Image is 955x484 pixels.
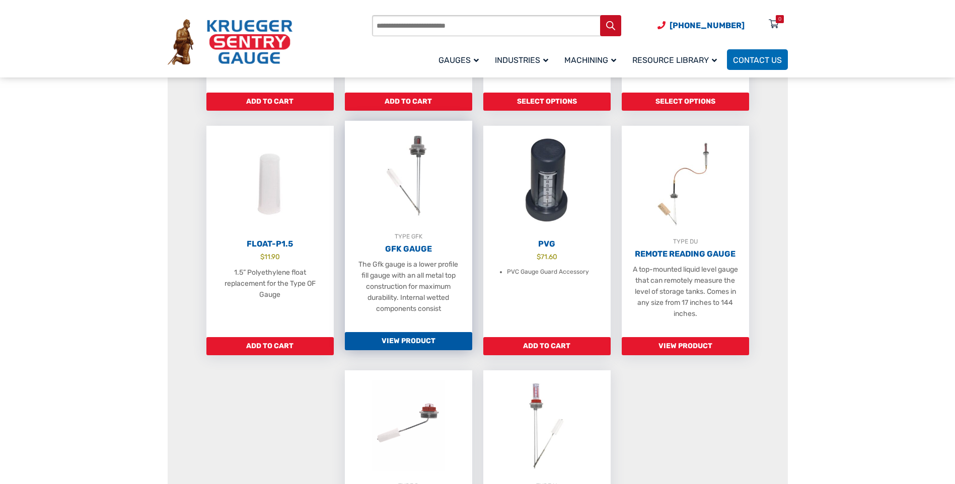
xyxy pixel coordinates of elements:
[483,126,611,337] a: PVG $71.60 PVC Gauge Guard Accessory
[345,244,472,254] h2: GFK Gauge
[564,55,616,65] span: Machining
[495,55,548,65] span: Industries
[622,126,749,236] img: Remote Reading Gauge
[206,337,334,355] a: Add to cart: “Float-P1.5”
[483,239,611,249] h2: PVG
[622,249,749,259] h2: Remote Reading Gauge
[622,93,749,111] a: Add to cart: “Barrel Gauge”
[345,93,472,111] a: Add to cart: “ALN”
[632,55,717,65] span: Resource Library
[483,93,611,111] a: Add to cart: “At A Glance”
[206,239,334,249] h2: Float-P1.5
[206,93,334,111] a: Add to cart: “ALG-H”
[206,126,334,337] a: Float-P1.5 $11.90 1.5” Polyethylene float replacement for the Type OF Gauge
[260,253,280,261] bdi: 11.90
[622,126,749,337] a: TYPE DURemote Reading Gauge A top-mounted liquid level gauge that can remotely measure the level ...
[345,332,472,350] a: Read more about “GFK Gauge”
[206,126,334,236] img: Float-P1.5
[483,337,611,355] a: Add to cart: “PVG”
[345,121,472,231] img: GFK Gauge
[622,337,749,355] a: Read more about “Remote Reading Gauge”
[438,55,479,65] span: Gauges
[489,48,558,71] a: Industries
[345,231,472,241] div: TYPE GFK
[483,370,611,481] img: Therma Gauge
[507,267,589,277] li: PVC Gauge Guard Accessory
[537,253,557,261] bdi: 71.60
[657,19,745,32] a: Phone Number (920) 434-8860
[168,19,292,65] img: Krueger Sentry Gauge
[483,126,611,236] img: PVG
[778,15,781,23] div: 0
[537,253,541,261] span: $
[733,55,782,65] span: Contact Us
[632,264,739,319] p: A top-mounted liquid level gauge that can remotely measure the level of storage tanks. Comes in a...
[558,48,626,71] a: Machining
[345,121,472,332] a: TYPE GFKGFK Gauge The Gfk gauge is a lower profile fill gauge with an all metal top construction ...
[216,267,324,300] p: 1.5” Polyethylene float replacement for the Type OF Gauge
[670,21,745,30] span: [PHONE_NUMBER]
[727,49,788,70] a: Contact Us
[622,236,749,247] div: TYPE DU
[260,253,264,261] span: $
[432,48,489,71] a: Gauges
[355,259,462,314] p: The Gfk gauge is a lower profile fill gauge with an all metal top construction for maximum durabi...
[626,48,727,71] a: Resource Library
[345,370,472,481] img: The L Gauge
